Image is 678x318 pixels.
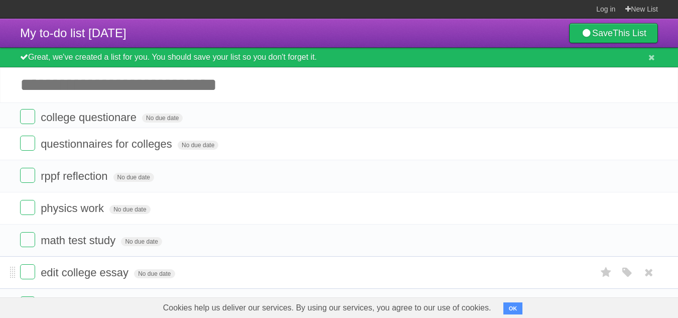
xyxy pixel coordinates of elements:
[20,296,35,311] label: Done
[597,264,616,281] label: Star task
[20,136,35,151] label: Done
[613,28,646,38] b: This List
[20,232,35,247] label: Done
[121,237,162,246] span: No due date
[41,138,175,150] span: questionnaires for colleges
[20,168,35,183] label: Done
[41,202,106,215] span: physics work
[41,234,118,247] span: math test study
[20,26,126,40] span: My to-do list [DATE]
[113,173,154,182] span: No due date
[20,109,35,124] label: Done
[178,141,218,150] span: No due date
[134,269,175,278] span: No due date
[41,170,110,182] span: rppf reflection
[569,23,658,43] a: SaveThis List
[41,111,139,124] span: college questionare
[503,302,523,314] button: OK
[153,298,501,318] span: Cookies help us deliver our services. By using our services, you agree to our use of cookies.
[20,264,35,279] label: Done
[41,266,131,279] span: edit college essay
[142,114,183,123] span: No due date
[109,205,150,214] span: No due date
[20,200,35,215] label: Done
